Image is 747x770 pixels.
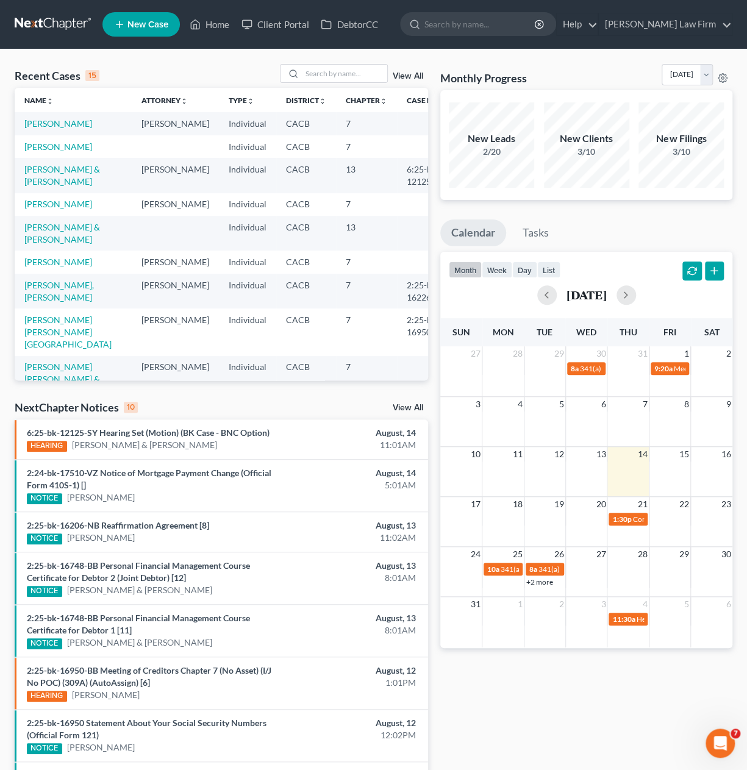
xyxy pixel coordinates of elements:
[295,665,416,677] div: August, 12
[27,691,67,702] div: HEARING
[538,565,656,574] span: 341(a) meeting for [PERSON_NAME]
[612,615,635,624] span: 11:30a
[276,112,336,135] td: CACB
[595,497,607,512] span: 20
[544,132,629,146] div: New Clients
[24,199,92,209] a: [PERSON_NAME]
[599,13,732,35] a: [PERSON_NAME] Law Firm
[132,158,219,193] td: [PERSON_NAME]
[27,427,270,438] a: 6:25-bk-12125-SY Hearing Set (Motion) (BK Case - BNC Option)
[470,447,482,462] span: 10
[599,597,607,611] span: 3
[219,356,276,403] td: Individual
[731,729,740,738] span: 7
[319,98,326,105] i: unfold_more
[512,346,524,361] span: 28
[553,497,565,512] span: 19
[67,584,212,596] a: [PERSON_NAME] & [PERSON_NAME]
[219,216,276,251] td: Individual
[336,158,397,193] td: 13
[286,96,326,105] a: Districtunfold_more
[276,158,336,193] td: CACB
[27,468,271,490] a: 2:24-bk-17510-VZ Notice of Mortgage Payment Change (Official Form 410S-1) []
[336,135,397,158] td: 7
[336,308,397,355] td: 7
[295,624,416,636] div: 8:01AM
[595,346,607,361] span: 30
[295,612,416,624] div: August, 13
[599,397,607,412] span: 6
[553,346,565,361] span: 29
[276,308,336,355] td: CACB
[380,98,387,105] i: unfold_more
[720,547,732,561] span: 30
[642,597,649,611] span: 4
[295,479,416,491] div: 5:01AM
[452,327,470,337] span: Sun
[637,547,649,561] span: 28
[393,404,423,412] a: View All
[219,158,276,193] td: Individual
[24,164,100,187] a: [PERSON_NAME] & [PERSON_NAME]
[219,308,276,355] td: Individual
[72,689,140,701] a: [PERSON_NAME]
[720,447,732,462] span: 16
[397,274,456,308] td: 2:25-bk-16226
[725,597,732,611] span: 6
[24,96,54,105] a: Nameunfold_more
[295,532,416,544] div: 11:02AM
[512,219,560,246] a: Tasks
[132,356,219,403] td: [PERSON_NAME]
[678,547,690,561] span: 29
[24,315,112,349] a: [PERSON_NAME] [PERSON_NAME][GEOGRAPHIC_DATA]
[663,327,676,337] span: Fri
[46,98,54,105] i: unfold_more
[526,577,553,586] a: +2 more
[276,274,336,308] td: CACB
[544,146,629,158] div: 3/10
[557,13,598,35] a: Help
[474,397,482,412] span: 3
[295,560,416,572] div: August, 13
[553,447,565,462] span: 12
[219,274,276,308] td: Individual
[512,447,524,462] span: 11
[537,327,552,337] span: Tue
[553,547,565,561] span: 26
[580,364,698,373] span: 341(a) Meeting for [PERSON_NAME]
[219,112,276,135] td: Individual
[315,13,384,35] a: DebtorCC
[302,65,387,82] input: Search by name...
[85,70,99,81] div: 15
[27,743,62,754] div: NOTICE
[229,96,254,105] a: Typeunfold_more
[393,72,423,80] a: View All
[72,439,217,451] a: [PERSON_NAME] & [PERSON_NAME]
[678,447,690,462] span: 15
[424,13,536,35] input: Search by name...
[132,274,219,308] td: [PERSON_NAME]
[512,497,524,512] span: 18
[27,586,62,597] div: NOTICE
[683,397,690,412] span: 8
[24,222,100,244] a: [PERSON_NAME] & [PERSON_NAME]
[27,718,266,740] a: 2:25-bk-16950 Statement About Your Social Security Numbers (Official Form 121)
[501,565,618,574] span: 341(a) meeting for [PERSON_NAME]
[141,96,188,105] a: Attorneyunfold_more
[470,597,482,611] span: 31
[24,257,92,267] a: [PERSON_NAME]
[132,112,219,135] td: [PERSON_NAME]
[24,280,94,302] a: [PERSON_NAME], [PERSON_NAME]
[642,397,649,412] span: 7
[440,219,506,246] a: Calendar
[127,20,168,29] span: New Case
[235,13,315,35] a: Client Portal
[67,491,135,504] a: [PERSON_NAME]
[295,572,416,584] div: 8:01AM
[27,560,250,583] a: 2:25-bk-16748-BB Personal Financial Management Course Certificate for Debtor 2 (Joint Debtor) [12]
[295,519,416,532] div: August, 13
[336,356,397,403] td: 7
[397,158,456,193] td: 6:25-bk-12125-SY
[295,717,416,729] div: August, 12
[276,193,336,216] td: CACB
